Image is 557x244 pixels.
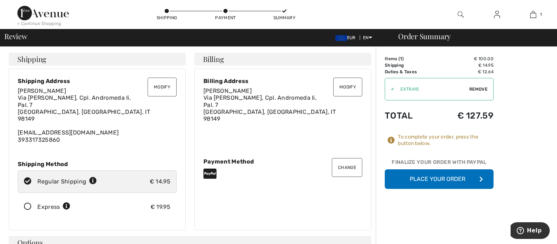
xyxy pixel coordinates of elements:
[511,222,550,240] iframe: Opens a widget where you can find more information
[385,169,494,189] button: Place Your Order
[17,20,61,27] div: < Continue Shopping
[515,10,551,19] a: 1
[18,87,177,143] div: [EMAIL_ADDRESS][DOMAIN_NAME] 393317325860
[332,158,362,177] button: Change
[398,134,494,147] div: To complete your order, press the button below.
[335,35,359,40] span: EUR
[385,103,436,128] td: Total
[203,55,224,63] span: Billing
[156,15,178,21] div: Shipping
[203,87,252,94] span: [PERSON_NAME]
[37,177,97,186] div: Regular Shipping
[17,6,69,20] img: 1ère Avenue
[436,62,494,69] td: € 14.95
[540,11,542,18] span: 1
[4,33,27,40] span: Review
[335,35,347,41] img: Euro
[17,55,46,63] span: Shipping
[436,69,494,75] td: € 12.64
[469,86,487,92] span: Remove
[385,86,395,92] div: ✔
[530,10,536,19] img: My Bag
[385,55,436,62] td: Items ( )
[150,177,170,186] div: € 14.95
[37,203,70,211] div: Express
[203,94,336,122] span: Via [PERSON_NAME], Cpl. Andromeda Ii, Pal. 7 [GEOGRAPHIC_DATA], [GEOGRAPHIC_DATA], IT 98149
[18,94,150,122] span: Via [PERSON_NAME], Cpl. Andromeda Ii, Pal. 7 [GEOGRAPHIC_DATA], [GEOGRAPHIC_DATA], IT 98149
[363,35,372,40] span: EN
[273,15,295,21] div: Summary
[148,78,177,96] button: Modify
[458,10,464,19] img: search the website
[333,78,362,96] button: Modify
[385,158,494,169] div: Finalize Your Order with PayPal
[215,15,236,21] div: Payment
[385,69,436,75] td: Duties & Taxes
[385,62,436,69] td: Shipping
[203,158,362,165] div: Payment Method
[436,55,494,62] td: € 100.00
[150,203,170,211] div: € 19.95
[18,87,66,94] span: [PERSON_NAME]
[18,78,177,84] div: Shipping Address
[203,78,362,84] div: Billing Address
[389,33,553,40] div: Order Summary
[395,78,469,100] input: Promo code
[400,56,402,61] span: 1
[488,10,506,19] a: Sign In
[18,161,177,168] div: Shipping Method
[436,103,494,128] td: € 127.59
[494,10,500,19] img: My Info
